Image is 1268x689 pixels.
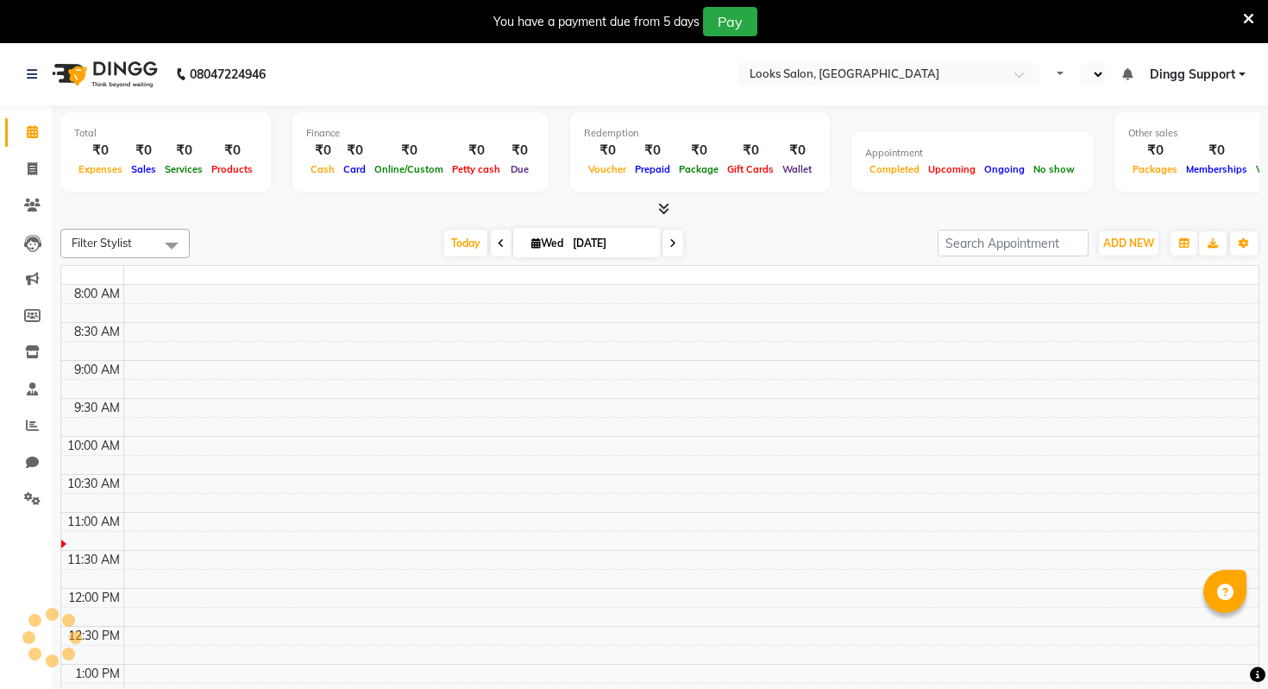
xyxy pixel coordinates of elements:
[127,141,160,161] div: ₹0
[71,323,123,341] div: 8:30 AM
[74,163,127,175] span: Expenses
[44,50,162,98] img: logo
[924,163,980,175] span: Upcoming
[64,551,123,569] div: 11:30 AM
[64,475,123,493] div: 10:30 AM
[584,126,816,141] div: Redemption
[306,141,339,161] div: ₹0
[938,230,1089,256] input: Search Appointment
[370,163,448,175] span: Online/Custom
[64,513,123,531] div: 11:00 AM
[444,230,487,256] span: Today
[778,141,816,161] div: ₹0
[1099,231,1158,256] button: ADD NEW
[865,163,924,175] span: Completed
[64,437,123,455] div: 10:00 AM
[584,163,631,175] span: Voucher
[448,141,505,161] div: ₹0
[1128,163,1182,175] span: Packages
[493,13,700,31] div: You have a payment due from 5 days
[1182,141,1252,161] div: ₹0
[127,163,160,175] span: Sales
[306,163,339,175] span: Cash
[527,237,568,250] span: Wed
[207,141,257,161] div: ₹0
[72,236,132,250] span: Filter Stylist
[339,163,370,175] span: Card
[71,285,123,303] div: 8:00 AM
[339,141,370,161] div: ₹0
[370,141,448,161] div: ₹0
[160,163,207,175] span: Services
[723,163,778,175] span: Gift Cards
[306,126,535,141] div: Finance
[505,141,535,161] div: ₹0
[74,126,257,141] div: Total
[160,141,207,161] div: ₹0
[448,163,505,175] span: Petty cash
[703,7,757,36] button: Pay
[65,589,123,607] div: 12:00 PM
[71,361,123,379] div: 9:00 AM
[865,146,1079,161] div: Appointment
[568,231,654,256] input: 2025-09-03
[675,163,723,175] span: Package
[631,163,675,175] span: Prepaid
[1103,237,1154,250] span: ADD NEW
[72,665,123,683] div: 1:00 PM
[71,399,123,417] div: 9:30 AM
[723,141,778,161] div: ₹0
[74,141,127,161] div: ₹0
[65,627,123,645] div: 12:30 PM
[1029,163,1079,175] span: No show
[631,141,675,161] div: ₹0
[980,163,1029,175] span: Ongoing
[506,163,533,175] span: Due
[778,163,816,175] span: Wallet
[1182,163,1252,175] span: Memberships
[207,163,257,175] span: Products
[1150,66,1235,84] span: Dingg Support
[675,141,723,161] div: ₹0
[584,141,631,161] div: ₹0
[190,50,266,98] b: 08047224946
[1128,141,1182,161] div: ₹0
